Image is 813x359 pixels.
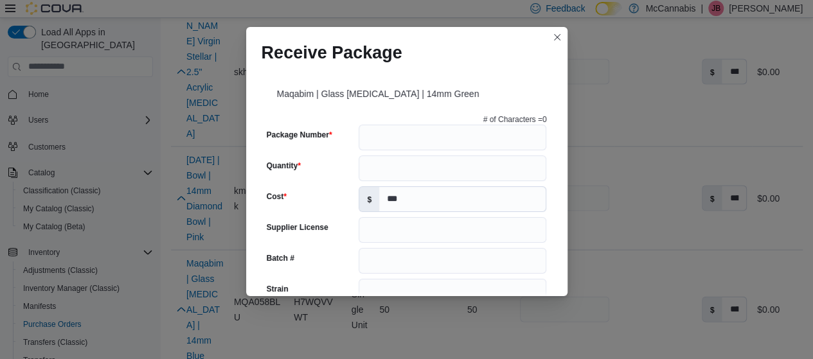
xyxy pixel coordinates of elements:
[267,161,301,171] label: Quantity
[483,114,547,125] p: # of Characters = 0
[262,42,402,63] h1: Receive Package
[267,222,328,232] label: Supplier License
[359,187,379,211] label: $
[267,284,289,294] label: Strain
[262,73,552,109] div: Maqabim | Glass [MEDICAL_DATA] | 14mm Green
[267,253,294,263] label: Batch #
[549,30,565,45] button: Closes this modal window
[267,130,332,140] label: Package Number
[267,191,287,202] label: Cost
